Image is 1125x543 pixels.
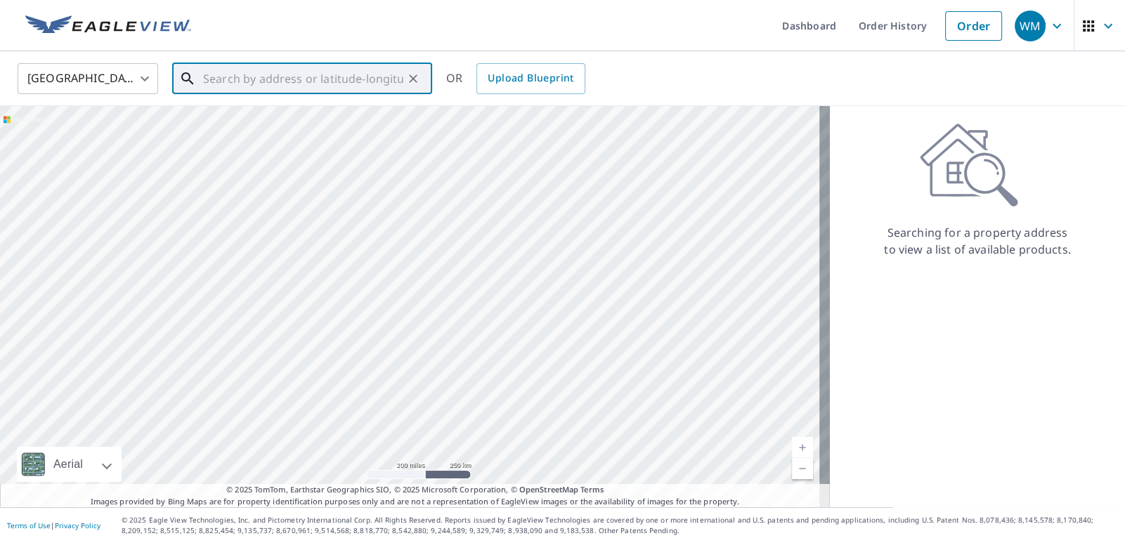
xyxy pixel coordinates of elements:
div: OR [446,63,585,94]
div: Aerial [17,447,122,482]
a: Upload Blueprint [476,63,585,94]
div: [GEOGRAPHIC_DATA] [18,59,158,98]
div: Aerial [49,447,87,482]
a: OpenStreetMap [519,484,578,495]
button: Clear [403,69,423,89]
a: Current Level 5, Zoom Out [792,458,813,479]
a: Privacy Policy [55,521,100,530]
p: | [7,521,100,530]
a: Current Level 5, Zoom In [792,437,813,458]
a: Terms of Use [7,521,51,530]
a: Order [945,11,1002,41]
p: © 2025 Eagle View Technologies, Inc. and Pictometry International Corp. All Rights Reserved. Repo... [122,515,1118,536]
span: © 2025 TomTom, Earthstar Geographics SIO, © 2025 Microsoft Corporation, © [226,484,604,496]
p: Searching for a property address to view a list of available products. [883,224,1072,258]
div: WM [1015,11,1046,41]
img: EV Logo [25,15,191,37]
span: Upload Blueprint [488,70,573,87]
a: Terms [580,484,604,495]
input: Search by address or latitude-longitude [203,59,403,98]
